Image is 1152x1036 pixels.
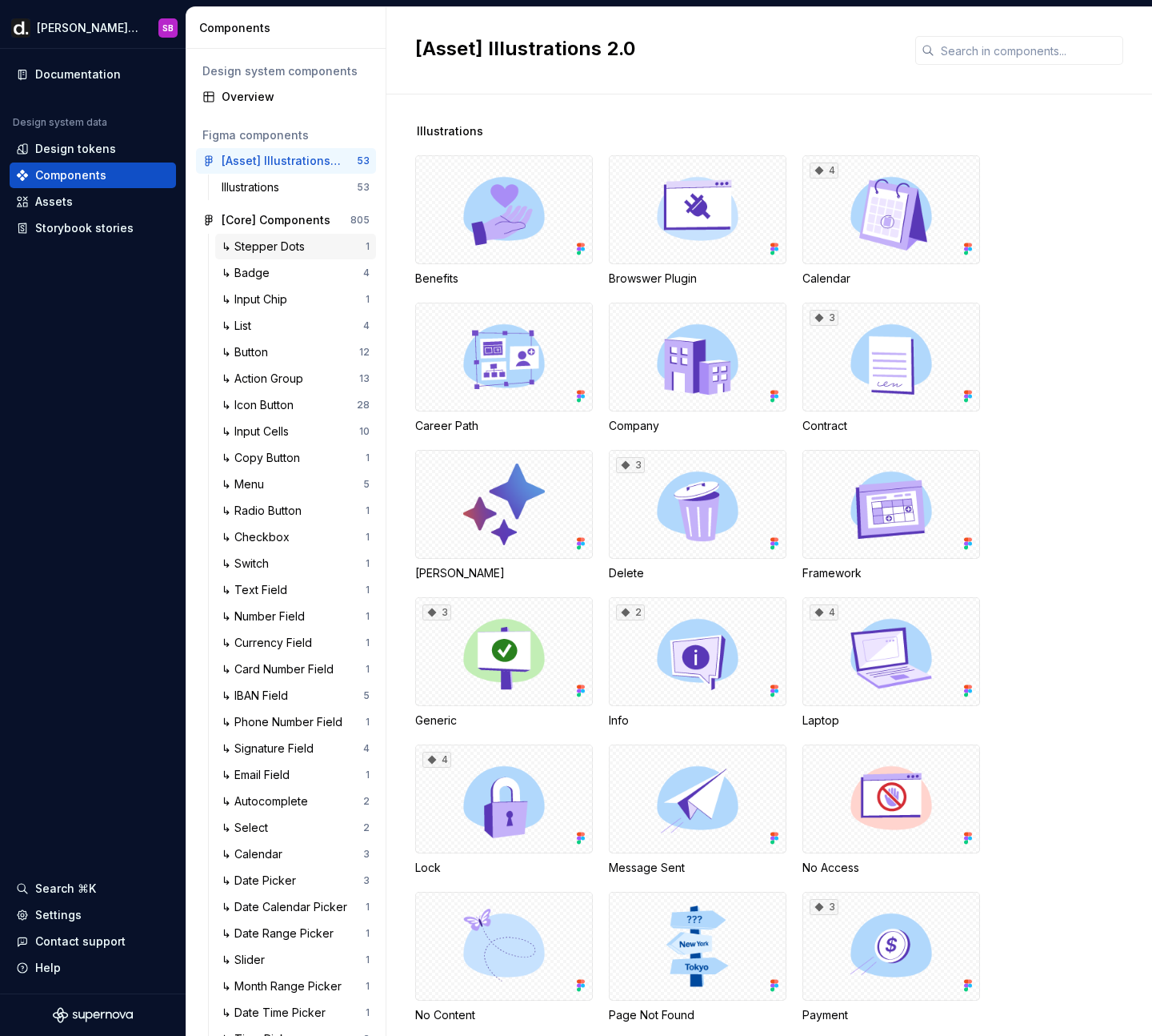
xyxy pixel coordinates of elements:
span: Illustrations [417,123,483,139]
div: 1 [366,293,370,306]
div: ↳ Copy Button [222,450,306,466]
div: 1 [366,954,370,966]
div: Design tokens [35,141,116,157]
div: Storybook stories [35,220,134,236]
button: Search ⌘K [10,876,176,901]
div: Documentation [35,66,121,82]
div: ↳ Date Range Picker [222,926,340,942]
div: Delete [609,565,786,581]
button: Contact support [10,929,176,954]
div: 2Info [609,597,786,729]
div: 1 [366,610,370,623]
div: 4Lock [415,745,593,876]
div: Help [35,960,61,976]
a: Illustrations53 [215,175,376,200]
div: 3 [810,899,838,915]
div: No Access [802,860,980,876]
a: ↳ Checkbox1 [215,524,376,550]
div: 2 [363,795,370,808]
svg: Supernova Logo [53,1007,133,1023]
div: Page Not Found [609,1007,786,1023]
div: 1 [366,901,370,914]
div: 4 [810,604,838,620]
div: [Core] Components [222,212,330,228]
div: 53 [357,155,370,167]
a: ↳ Input Chip1 [215,287,376,312]
div: Company [609,418,786,434]
img: b918d911-6884-482e-9304-cbecc30deec6.png [11,18,30,38]
div: Components [35,167,106,183]
div: ↳ Date Picker [222,873,302,889]
a: ↳ List4 [215,313,376,339]
div: ↳ Stepper Dots [222,239,311,255]
a: Settings [10,902,176,928]
div: ↳ Date Time Picker [222,1005,332,1021]
div: Framework [802,450,980,581]
div: ↳ Autocomplete [222,793,314,809]
a: ↳ Badge4 [215,260,376,286]
a: ↳ Switch1 [215,551,376,576]
div: 3Generic [415,597,593,729]
div: 12 [359,346,370,359]
a: ↳ Date Range Picker1 [215,921,376,946]
div: ↳ Signature Field [222,741,320,757]
input: Search in components... [934,36,1123,65]
div: 10 [359,425,370,438]
div: Lock [415,860,593,876]
div: ↳ List [222,318,258,334]
div: 1 [366,1006,370,1019]
div: ↳ Date Calendar Picker [222,899,354,915]
a: ↳ Action Group13 [215,366,376,392]
div: ↳ Icon Button [222,397,300,413]
div: Payment [802,1007,980,1023]
a: ↳ Text Field1 [215,577,376,603]
div: ↳ Number Field [222,608,311,624]
a: ↳ Stepper Dots1 [215,234,376,259]
div: [PERSON_NAME] UI [37,20,139,36]
div: Search ⌘K [35,881,96,897]
a: ↳ Menu5 [215,472,376,497]
a: ↳ Copy Button1 [215,445,376,471]
div: 1 [366,663,370,676]
div: No Content [415,1007,593,1023]
div: Framework [802,565,980,581]
a: ↳ Radio Button1 [215,498,376,524]
div: Company [609,303,786,434]
div: 1 [366,980,370,993]
a: ↳ Icon Button28 [215,392,376,418]
div: 1 [366,452,370,464]
div: ↳ Phone Number Field [222,714,349,730]
div: 53 [357,181,370,194]
div: Browswer Plugin [609,271,786,287]
div: Illustrations [222,179,286,195]
div: 1 [366,636,370,649]
a: Overview [196,84,376,110]
div: [PERSON_NAME] [415,565,593,581]
div: ↳ Radio Button [222,503,308,519]
div: 3 [363,874,370,887]
a: ↳ Month Range Picker1 [215,974,376,999]
div: Message Sent [609,745,786,876]
a: Assets [10,189,176,215]
div: 4Laptop [802,597,980,729]
div: ↳ Action Group [222,371,310,387]
a: Storybook stories [10,215,176,241]
a: Components [10,163,176,188]
div: Figma components [202,127,370,143]
div: 4 [363,267,370,279]
div: No Content [415,892,593,1023]
a: ↳ Calendar3 [215,841,376,867]
a: ↳ Card Number Field1 [215,657,376,682]
div: Calendar [802,271,980,287]
div: ↳ Menu [222,476,270,492]
button: Help [10,955,176,981]
div: 4 [422,752,451,768]
div: ↳ Slider [222,952,271,968]
div: 5 [363,689,370,702]
a: ↳ IBAN Field5 [215,683,376,709]
div: 3 [810,310,838,326]
div: Overview [222,89,370,105]
div: 1 [366,584,370,596]
div: 1 [366,716,370,729]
